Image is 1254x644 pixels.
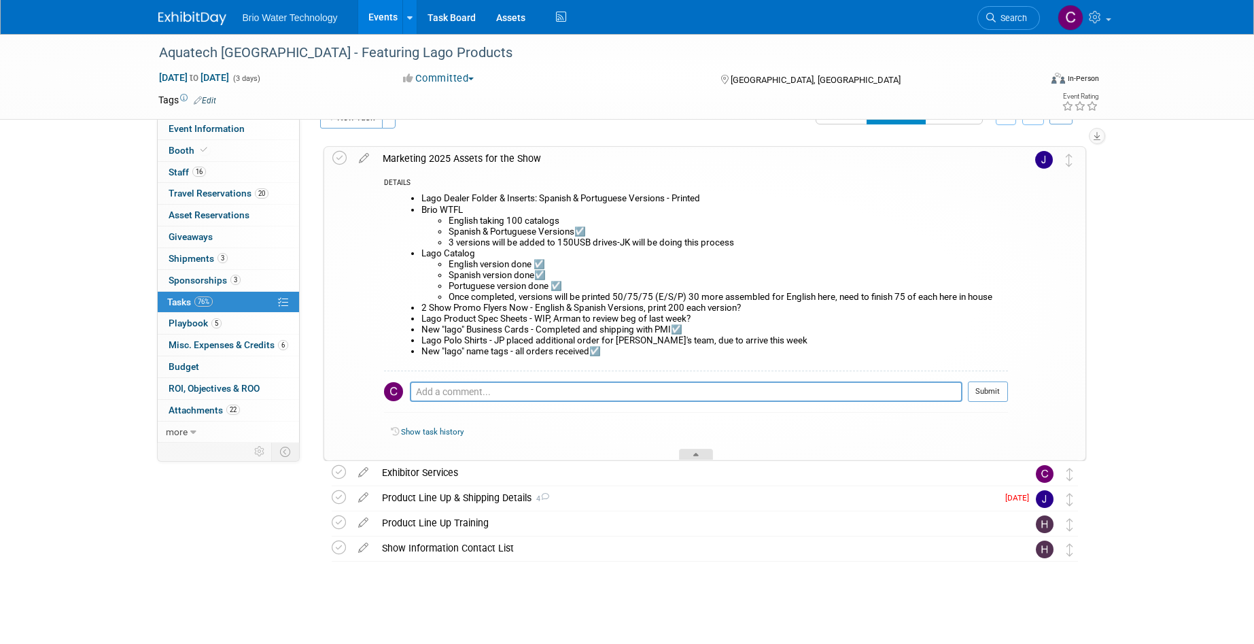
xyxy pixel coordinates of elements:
button: Submit [968,382,1008,402]
div: Show Information Contact List [375,537,1009,560]
span: 5 [211,318,222,328]
div: Exhibitor Services [375,461,1009,484]
span: Event Information [169,123,245,134]
span: Booth [169,145,210,156]
span: [DATE] [DATE] [158,71,230,84]
a: edit [352,152,376,165]
img: Cynthia Mendoza [1036,465,1053,483]
li: 3 versions will be added to 150USB drives-JK will be doing this process [449,237,1008,248]
li: English taking 100 catalogs [449,216,1008,226]
a: Tasks76% [158,292,299,313]
span: 20 [255,188,268,199]
td: Tags [158,93,216,107]
span: Sponsorships [169,275,241,286]
span: 16 [192,167,206,177]
img: James Park [1035,151,1053,169]
span: Asset Reservations [169,209,249,220]
div: Aquatech [GEOGRAPHIC_DATA] - Featuring Lago Products [154,41,1020,65]
span: Attachments [169,405,240,416]
td: Toggle Event Tabs [271,443,299,460]
li: Lago Dealer Folder & Inserts: Spanish & Portuguese Versions - Printed [421,193,1008,204]
img: Format-Inperson.png [1051,73,1065,84]
span: Search [996,13,1027,23]
a: Asset Reservations [158,205,299,226]
a: Attachments22 [158,400,299,421]
span: 3 [217,253,228,263]
div: Product Line Up Training [375,511,1009,535]
span: Tasks [167,296,213,307]
span: to [188,72,201,83]
img: Harry Mesak [1036,541,1053,558]
span: Travel Reservations [169,188,268,199]
img: Harry Mesak [1036,515,1053,533]
li: Spanish version done☑️ [449,270,1008,281]
a: Staff16 [158,162,299,183]
a: Sponsorships3 [158,270,299,291]
i: Booth reservation complete [201,146,207,154]
a: Misc. Expenses & Credits6 [158,335,299,356]
span: 4 [532,494,549,503]
li: New "lago" Business Cards - Completed and shipping with PMI☑️ [421,324,1008,335]
a: ROI, Objectives & ROO [158,378,299,399]
li: Lago Polo Shirts - JP placed additional order for [PERSON_NAME]'s team, due to arrive this week [421,335,1008,346]
div: Product Line Up & Shipping Details [375,486,997,509]
span: Playbook [169,318,222,328]
div: Event Format [960,71,1100,91]
span: Shipments [169,253,228,264]
li: 2 Show Promo Flyers Now - English & Spanish Versions, print 200 each version? [421,303,1008,313]
div: In-Person [1067,73,1099,84]
a: Search [977,6,1040,30]
span: [GEOGRAPHIC_DATA], [GEOGRAPHIC_DATA] [731,75,901,85]
i: Move task [1066,518,1073,531]
img: Cynthia Mendoza [1058,5,1083,31]
a: Budget [158,356,299,377]
i: Move task [1066,493,1073,506]
i: Move task [1066,543,1073,556]
span: Giveaways [169,231,213,242]
li: Once completed, versions will be printed 50/75/75 (E/S/P) 30 more assembled for English here, nee... [449,292,1008,303]
span: Misc. Expenses & Credits [169,339,288,350]
i: Move task [1066,154,1073,167]
span: [DATE] [1005,493,1036,503]
a: more [158,422,299,443]
a: edit [351,542,375,554]
img: ExhibitDay [158,12,226,25]
span: 76% [194,296,213,307]
li: Lago Catalog [421,248,1008,303]
i: Move task [1066,468,1073,481]
a: Booth [158,140,299,161]
li: New "lago" name tags - all orders received☑️ [421,346,1008,357]
li: Portuguese version done ☑️ [449,281,1008,292]
td: Personalize Event Tab Strip [248,443,272,460]
button: Committed [398,71,479,86]
a: Show task history [401,427,464,437]
img: James Kang [1036,490,1053,508]
li: English version done ☑️ [449,259,1008,270]
a: edit [351,492,375,504]
span: 6 [278,340,288,350]
span: ROI, Objectives & ROO [169,383,260,394]
span: 3 [230,275,241,285]
a: Shipments3 [158,248,299,269]
a: Event Information [158,118,299,139]
img: Cynthia Mendoza [384,382,403,401]
span: more [166,426,188,437]
div: Marketing 2025 Assets for the Show [376,147,1008,170]
div: Event Rating [1062,93,1098,100]
a: edit [351,517,375,529]
li: Spanish & Portuguese Versions☑️ [449,226,1008,237]
span: 22 [226,405,240,415]
a: edit [351,467,375,479]
div: DETAILS [384,178,1008,190]
li: Lago Product Spec Sheets - WIP, Arman to review beg of last week? [421,313,1008,324]
a: Playbook5 [158,313,299,334]
li: Brio WTFL [421,205,1008,248]
span: (3 days) [232,74,260,83]
span: Staff [169,167,206,177]
a: Travel Reservations20 [158,183,299,204]
span: Budget [169,361,199,372]
a: Edit [194,96,216,105]
span: Brio Water Technology [243,12,338,23]
a: Giveaways [158,226,299,248]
